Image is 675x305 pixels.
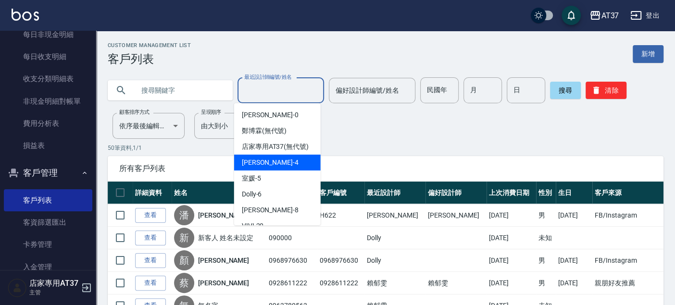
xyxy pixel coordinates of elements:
[174,273,194,293] div: 蔡
[201,109,221,116] label: 呈現順序
[364,249,425,272] td: Dolly
[317,204,364,227] td: H622
[487,227,536,249] td: [DATE]
[487,249,536,272] td: [DATE]
[592,182,663,204] th: 客戶來源
[266,227,317,249] td: 090000
[317,182,364,204] th: 客戶編號
[592,272,663,294] td: 親朋好友推薦
[198,256,249,265] a: [PERSON_NAME]
[487,182,536,204] th: 上次消費日期
[364,272,425,294] td: 賴郁雯
[556,204,592,227] td: [DATE]
[556,182,592,204] th: 生日
[425,204,487,227] td: [PERSON_NAME]
[135,231,166,245] a: 查看
[108,42,191,49] h2: Customer Management List
[198,210,249,220] a: [PERSON_NAME]
[586,6,623,25] button: AT37
[135,77,225,103] input: 搜尋關鍵字
[242,110,299,120] span: [PERSON_NAME] -0
[536,227,556,249] td: 未知
[4,160,92,185] button: 客戶管理
[550,82,581,99] button: 搜尋
[364,182,425,204] th: 最近設計師
[266,272,317,294] td: 0928611222
[317,272,364,294] td: 0928611222
[4,24,92,46] a: 每日非現金明細
[242,221,264,231] span: VIVI -20
[8,278,27,297] img: Person
[29,288,78,297] p: 主管
[536,249,556,272] td: 男
[172,182,266,204] th: 姓名
[242,205,299,215] span: [PERSON_NAME] -8
[536,272,556,294] td: 男
[135,276,166,291] a: 查看
[592,204,663,227] td: FB/Instagram
[4,189,92,211] a: 客戶列表
[562,6,581,25] button: save
[108,52,191,66] h3: 客戶列表
[536,204,556,227] td: 男
[119,164,652,173] span: 所有客戶列表
[601,10,619,22] div: AT37
[194,113,266,139] div: 由大到小
[242,142,309,152] span: 店家專用AT37 (無代號)
[242,173,261,183] span: 室媛 -5
[4,233,92,256] a: 卡券管理
[364,227,425,249] td: Dolly
[266,249,317,272] td: 0968976630
[317,249,364,272] td: 0968976630
[556,272,592,294] td: [DATE]
[364,204,425,227] td: [PERSON_NAME]
[4,211,92,233] a: 客資篩選匯出
[487,272,536,294] td: [DATE]
[12,9,39,21] img: Logo
[425,182,487,204] th: 偏好設計師
[633,45,663,63] a: 新增
[536,182,556,204] th: 性別
[592,249,663,272] td: FB/Instagram
[4,112,92,134] a: 費用分析表
[4,134,92,157] a: 損益表
[425,272,487,294] td: 賴郁雯
[198,233,253,243] a: 新客人 姓名未設定
[133,182,172,204] th: 詳細資料
[4,256,92,278] a: 入金管理
[112,113,185,139] div: 依序最後編輯時間
[198,278,249,288] a: [PERSON_NAME]
[4,68,92,90] a: 收支分類明細表
[135,208,166,223] a: 查看
[586,82,626,99] button: 清除
[174,205,194,225] div: 潘
[174,228,194,248] div: 新
[556,249,592,272] td: [DATE]
[4,46,92,68] a: 每日收支明細
[242,158,299,168] span: [PERSON_NAME] -4
[626,7,663,24] button: 登出
[242,189,262,199] span: Dolly -6
[174,250,194,270] div: 顏
[242,126,287,136] span: 鄭博霖 (無代號)
[135,253,166,268] a: 查看
[29,279,78,288] h5: 店家專用AT37
[244,73,292,81] label: 最近設計師編號/姓名
[487,204,536,227] td: [DATE]
[108,144,663,152] p: 50 筆資料, 1 / 1
[119,109,150,116] label: 顧客排序方式
[4,90,92,112] a: 非現金明細對帳單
